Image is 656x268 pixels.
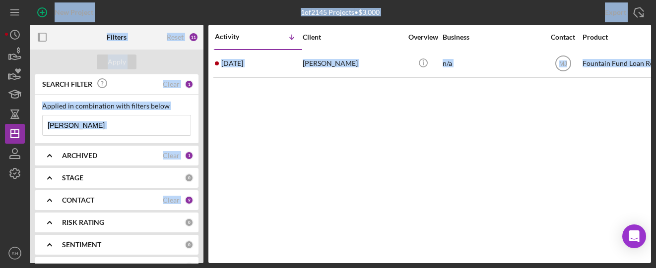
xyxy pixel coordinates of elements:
[544,33,582,41] div: Contact
[301,8,380,16] div: 1 of 2145 Projects • $3,000
[605,2,626,22] div: Export
[595,2,651,22] button: Export
[443,33,542,41] div: Business
[185,240,194,249] div: 0
[5,243,25,263] button: SH
[404,33,442,41] div: Overview
[303,51,402,77] div: [PERSON_NAME]
[221,59,243,67] time: 2024-10-09 18:27
[42,80,92,88] b: SEARCH FILTER
[185,218,194,227] div: 0
[163,196,180,204] div: Clear
[622,224,646,248] div: Open Intercom Messenger
[62,174,83,182] b: STAGE
[108,54,126,69] div: Apply
[185,173,194,182] div: 0
[559,60,567,67] text: MJ
[163,152,180,160] div: Clear
[303,33,402,41] div: Client
[215,33,259,41] div: Activity
[189,32,198,42] div: 11
[62,152,97,160] b: ARCHIVED
[185,80,194,89] div: 1
[107,33,127,41] b: Filters
[167,33,184,41] div: Reset
[62,196,94,204] b: CONTACT
[185,151,194,160] div: 1
[443,51,542,77] div: n/a
[11,251,18,256] text: SH
[30,2,103,22] button: New Project
[163,80,180,88] div: Clear
[42,102,191,110] div: Applied in combination with filters below
[185,196,194,205] div: 9
[62,241,101,249] b: SENTIMENT
[55,2,93,22] div: New Project
[97,54,136,69] button: Apply
[62,218,104,226] b: RISK RATING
